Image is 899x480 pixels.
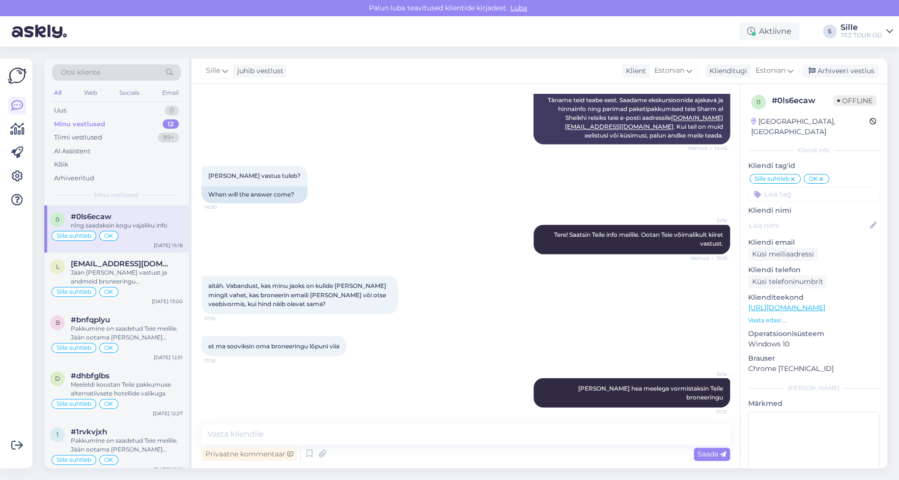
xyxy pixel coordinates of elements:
div: When will the answer come? [201,186,308,203]
span: [PERSON_NAME] vastus tuleb? [208,172,301,179]
p: Windows 10 [748,339,879,349]
div: [DATE] 12:27 [153,410,183,417]
div: Pakkumine on saadetud Teie meilile. Jään ootama [PERSON_NAME] vastust ja andmeid broneerimiseks. [71,436,183,454]
span: Sille [206,65,220,76]
div: Socials [117,86,141,99]
div: S [823,25,837,38]
span: Sille suhtleb [56,457,91,463]
span: #bnfqplyu [71,315,110,324]
div: Klient [622,66,646,76]
div: Klienditugi [705,66,747,76]
div: Arhiveeritud [54,173,94,183]
span: OK [104,345,113,351]
div: Web [82,86,99,99]
span: Luba [507,3,530,12]
span: et ma sooviksin oma broneeringu lõpuni viia [208,342,339,349]
p: Kliendi nimi [748,205,879,216]
div: 12 [163,119,179,129]
span: Otsi kliente [61,67,100,78]
div: Kõik [54,160,68,169]
span: 17:18 [204,357,241,364]
div: [PERSON_NAME] [748,384,879,393]
div: All [52,86,63,99]
p: Kliendi tag'id [748,161,879,171]
div: Email [160,86,181,99]
p: Märkmed [748,398,879,409]
span: 0 [757,98,760,106]
div: Sille [841,24,882,31]
span: 1 [56,431,58,438]
div: 99+ [158,133,179,142]
a: [URL][DOMAIN_NAME] [748,303,825,312]
p: Operatsioonisüsteem [748,329,879,339]
span: 17:31 [690,408,727,415]
div: Aktiivne [739,23,799,40]
span: Sille suhtleb [56,289,91,295]
span: 17:10 [204,314,241,322]
div: [DATE] 12:18 [154,466,183,473]
span: #0ls6ecaw [71,212,112,221]
span: aitäh. Vabandust, kas minu jaoks on kulide [PERSON_NAME] mingit vahet, kas broneerin emaili [PERS... [208,282,388,307]
span: OK [104,457,113,463]
span: Estonian [756,65,786,76]
p: Vaata edasi ... [748,316,879,325]
div: [DATE] 15:18 [154,242,183,249]
span: Saada [698,450,726,458]
div: [DATE] 13:00 [152,298,183,305]
div: Meeleldi koostan Teile pakkumuse alternatiivsete hotellide valikuga [71,380,183,398]
div: Uus [54,106,66,115]
span: Sille [690,217,727,224]
div: juhib vestlust [233,66,283,76]
img: Askly Logo [8,66,27,85]
span: Offline [833,95,876,106]
input: Lisa nimi [749,220,868,231]
span: d [55,375,60,382]
span: OK [809,176,818,182]
span: Sille suhtleb [56,345,91,351]
span: Estonian [654,65,684,76]
span: OK [104,289,113,295]
span: OK [104,233,113,239]
div: Tiimi vestlused [54,133,102,142]
p: Brauser [748,353,879,364]
div: # 0ls6ecaw [772,95,833,107]
a: SilleTEZ TOUR OÜ [841,24,893,39]
div: [DATE] 12:51 [154,354,183,361]
div: TEZ TOUR OÜ [841,31,882,39]
p: Kliendi telefon [748,265,879,275]
input: Lisa tag [748,187,879,201]
span: 14:50 [204,203,241,211]
span: OK [104,401,113,407]
div: Pakkumine on saadetud Teie meilile. Jään ootama [PERSON_NAME] vastust [PERSON_NAME] andmeid brone... [71,324,183,342]
span: Sille suhtleb [755,176,789,182]
div: Privaatne kommentaar [201,448,297,461]
span: l [56,263,59,270]
span: 0 [56,216,59,223]
div: Minu vestlused [54,119,105,129]
span: Sille [690,370,727,377]
div: Täname teid teabe eest. Saadame ekskursioonide ajakava ja hinnainfo ning parimad paketipakkumised... [534,92,730,144]
p: Klienditeekond [748,292,879,303]
span: leokevamaria@gmail.com [71,259,173,268]
div: Küsi meiliaadressi [748,248,818,261]
span: Minu vestlused [94,191,139,199]
span: b [56,319,60,326]
div: Küsi telefoninumbrit [748,275,827,288]
p: Kliendi email [748,237,879,248]
div: Jään [PERSON_NAME] vastust ja andmeid broneeringu vormistamiseks ootama [71,268,183,286]
span: #dhbfglbs [71,371,110,380]
span: Tere! Saatsin Teile info meilile. Ootan Teie võimalikult kiiret vastust. [554,231,725,247]
span: Nähtud ✓ 15:18 [690,254,727,262]
div: AI Assistent [54,146,90,156]
p: Chrome [TECHNICAL_ID] [748,364,879,374]
span: [PERSON_NAME] hea meelega vormistaksin Teile broneeringu [578,384,725,400]
div: [GEOGRAPHIC_DATA], [GEOGRAPHIC_DATA] [751,116,870,137]
div: 0 [165,106,179,115]
span: Sille suhtleb [56,233,91,239]
div: Kliendi info [748,146,879,155]
span: Sille suhtleb [56,401,91,407]
div: ning saadaksin kogu vajaliku info [71,221,183,230]
span: #1rvkvjxh [71,427,107,436]
div: Arhiveeri vestlus [803,64,878,78]
span: Nähtud ✓ 14:46 [688,144,727,152]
